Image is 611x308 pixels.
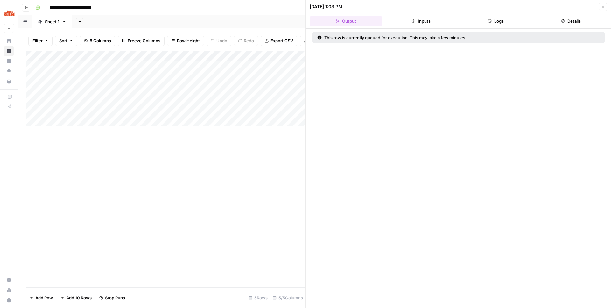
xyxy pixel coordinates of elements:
span: Row Height [177,38,200,44]
a: Sheet 1 [32,15,72,28]
button: Undo [207,36,231,46]
button: Freeze Columns [118,36,165,46]
a: Usage [4,285,14,295]
span: Redo [244,38,254,44]
button: 5 Columns [80,36,115,46]
button: Sort [55,36,77,46]
button: Add Row [26,293,57,303]
a: Settings [4,275,14,285]
div: Sheet 1 [45,18,60,25]
span: Add 10 Rows [66,295,92,301]
span: Add Row [35,295,53,301]
span: Stop Runs [105,295,125,301]
button: Output [310,16,382,26]
span: Undo [216,38,227,44]
button: Help + Support [4,295,14,305]
span: Sort [59,38,67,44]
span: Export CSV [270,38,293,44]
span: Freeze Columns [128,38,160,44]
span: 5 Columns [90,38,111,44]
button: Workspace: Just Russel [4,5,14,21]
a: Browse [4,46,14,56]
button: Details [535,16,607,26]
button: Export CSV [261,36,297,46]
div: 5/5 Columns [270,293,305,303]
div: [DATE] 1:03 PM [310,4,342,10]
img: Just Russel Logo [4,7,15,19]
button: Add 10 Rows [57,293,95,303]
a: Home [4,36,14,46]
a: Opportunities [4,66,14,76]
div: This row is currently queued for execution. This may take a few minutes. [317,34,533,41]
button: Inputs [385,16,457,26]
a: Your Data [4,76,14,87]
div: 5 Rows [246,293,270,303]
button: Redo [234,36,258,46]
button: Stop Runs [95,293,129,303]
a: Insights [4,56,14,66]
button: Row Height [167,36,204,46]
button: Filter [28,36,53,46]
button: Logs [460,16,532,26]
span: Filter [32,38,43,44]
